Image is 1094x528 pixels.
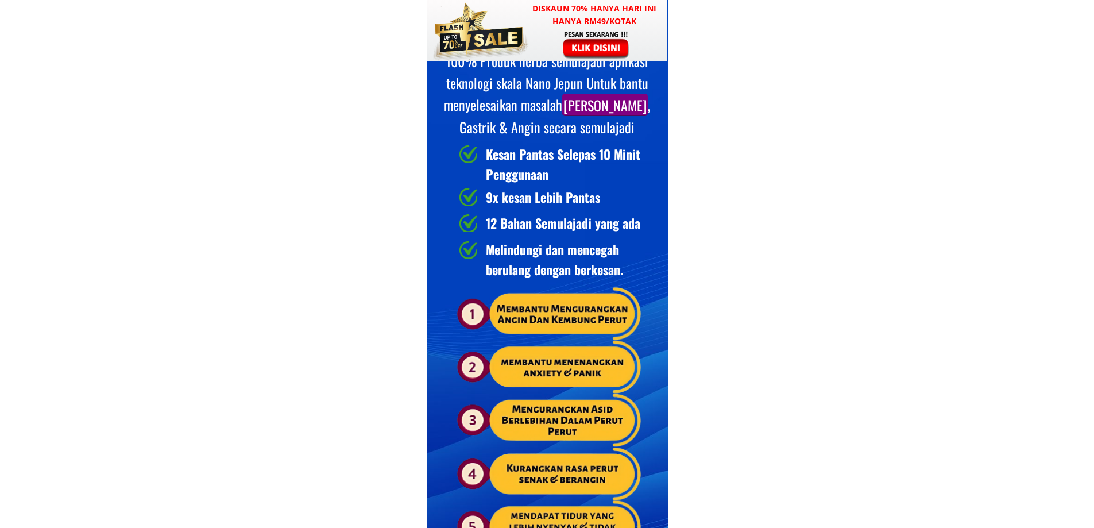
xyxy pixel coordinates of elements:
font: 12 Bahan Semulajadi yang ada [486,214,640,232]
font: Kesan Pantas Selepas 10 Minit [486,145,640,163]
font: Diskaun 70% hanya hari ini [532,3,656,14]
font: Penggunaan [486,165,548,183]
font: berulang dengan berkesan. [486,260,623,279]
font: 9x kesan Lebih Pantas [486,188,600,206]
font: , Gastrik & Angin secara semulajadi [459,94,650,137]
font: [PERSON_NAME] [563,94,647,115]
font: 100% Produk herba semulajadi aplikasi teknologi skala Nano Jepun Untuk bantu menyelesaikan masalah [444,51,648,115]
font: Melindungi dan mencegah [486,240,619,259]
font: hanya RM49/kotak [552,16,636,26]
